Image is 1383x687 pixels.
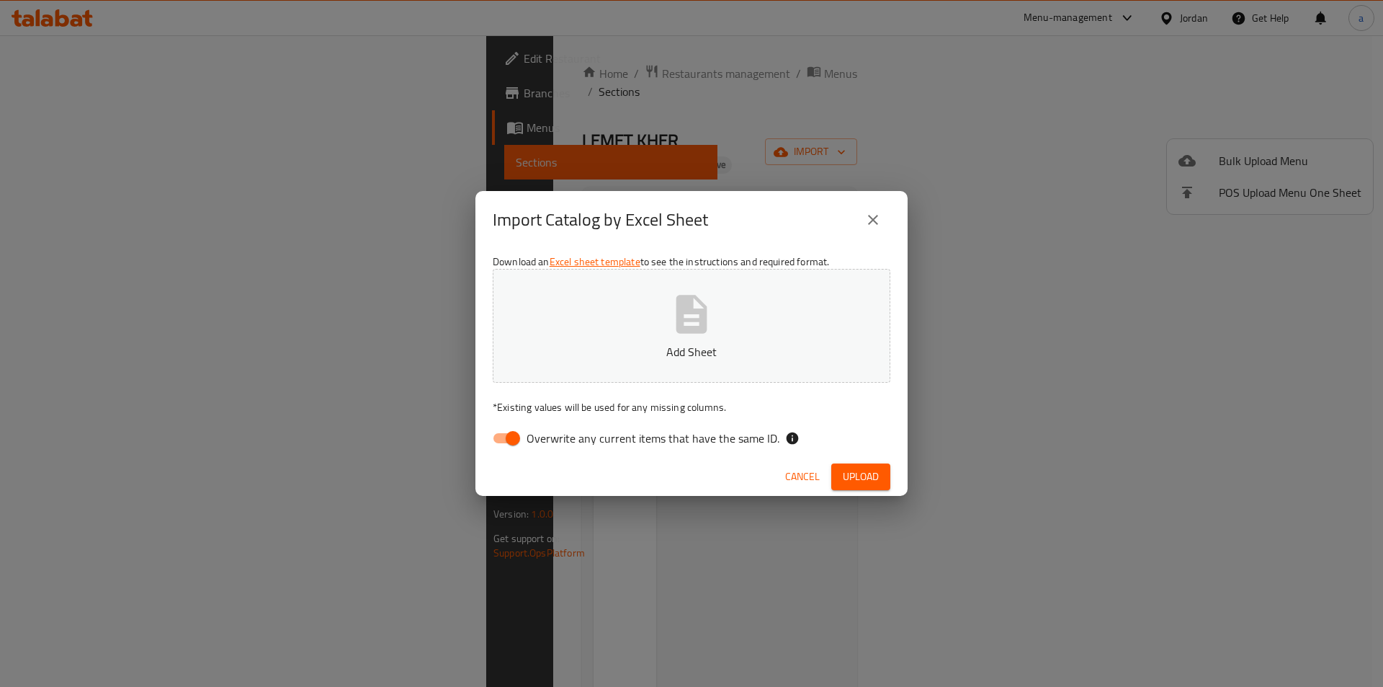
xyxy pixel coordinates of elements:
button: Cancel [779,464,825,490]
span: Upload [843,468,879,486]
h2: Import Catalog by Excel Sheet [493,208,708,231]
span: Overwrite any current items that have the same ID. [527,430,779,447]
p: Add Sheet [515,343,868,360]
button: close [856,203,890,237]
span: Cancel [785,468,820,486]
svg: If the overwrite option isn't selected, then the items that match an existing ID will be ignored ... [785,431,800,446]
p: Existing values will be used for any missing columns. [493,400,890,415]
button: Add Sheet [493,269,890,383]
button: Upload [831,464,890,490]
div: Download an to see the instructions and required format. [475,249,908,458]
a: Excel sheet template [550,252,640,271]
